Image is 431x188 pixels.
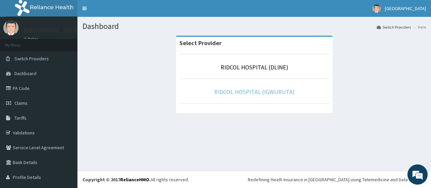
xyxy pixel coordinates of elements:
img: User Image [3,20,19,35]
a: RelianceHMO [120,177,149,183]
a: RIDCOL HOSPITAL (IGWURUTA) [214,88,295,96]
div: Minimize live chat window [110,3,127,20]
span: We're online! [39,53,93,121]
p: [GEOGRAPHIC_DATA] [24,27,79,33]
span: Switch Providers [14,56,49,62]
span: [GEOGRAPHIC_DATA] [385,5,426,11]
a: Online [24,37,40,41]
span: Claims [14,100,28,106]
div: Redefining Heath Insurance in [GEOGRAPHIC_DATA] using Telemedicine and Data Science! [248,176,426,183]
a: RIDCOL HOSPITAL (DLINE) [221,63,288,71]
strong: Select Provider [179,39,222,47]
strong: Copyright © 2017 . [82,177,151,183]
div: Chat with us now [35,38,113,46]
li: Here [411,24,426,30]
img: User Image [372,4,381,13]
footer: All rights reserved. [77,171,431,188]
a: Switch Providers [377,24,411,30]
span: Tariffs [14,115,27,121]
img: d_794563401_company_1708531726252_794563401 [12,34,27,51]
h1: Dashboard [82,22,426,31]
textarea: Type your message and hit 'Enter' [3,120,128,144]
span: Dashboard [14,70,36,76]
